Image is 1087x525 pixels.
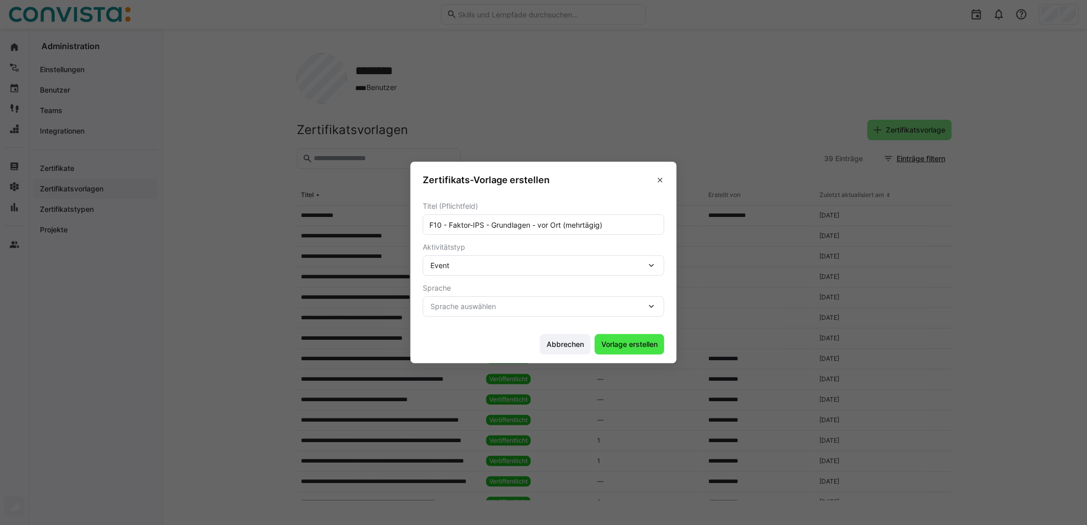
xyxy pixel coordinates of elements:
span: Vorlage erstellen [600,339,659,349]
span: Titel (Pflichtfeld) [423,202,478,210]
button: Vorlage erstellen [595,334,664,355]
button: Abbrechen [540,334,591,355]
span: Sprache [423,284,451,292]
span: Event [430,260,449,271]
span: Abbrechen [545,339,585,349]
span: Aktivitätstyp [423,243,465,251]
h3: Zertifikats-Vorlage erstellen [423,174,550,186]
span: Sprache auswählen [430,301,646,312]
input: Füge einen Titel hinzu [428,220,659,229]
